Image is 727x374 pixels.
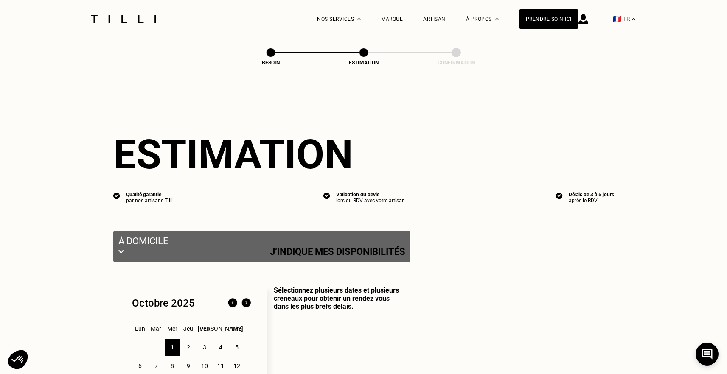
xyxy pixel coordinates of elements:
[632,18,635,20] img: menu déroulant
[239,296,253,310] img: Mois suivant
[336,198,405,204] div: lors du RDV avec votre artisan
[357,18,361,20] img: Menu déroulant
[321,60,406,66] div: Estimation
[414,60,499,66] div: Confirmation
[165,339,180,356] div: 1
[181,339,196,356] div: 2
[213,339,228,356] div: 4
[132,297,195,309] div: Octobre 2025
[228,60,313,66] div: Besoin
[336,192,405,198] div: Validation du devis
[126,192,173,198] div: Qualité garantie
[118,246,124,257] img: svg+xml;base64,PHN2ZyB3aWR0aD0iMjIiIGhlaWdodD0iMTEiIHZpZXdCb3g9IjAgMCAyMiAxMSIgZmlsbD0ibm9uZSIgeG...
[126,198,173,204] div: par nos artisans Tilli
[270,246,405,257] p: J‘indique mes disponibilités
[569,198,614,204] div: après le RDV
[423,16,446,22] a: Artisan
[613,15,621,23] span: 🇫🇷
[197,339,212,356] div: 3
[88,15,159,23] img: Logo du service de couturière Tilli
[229,339,244,356] div: 5
[118,236,405,246] p: À domicile
[113,131,614,178] div: Estimation
[495,18,499,20] img: Menu déroulant à propos
[113,192,120,199] img: icon list info
[323,192,330,199] img: icon list info
[556,192,563,199] img: icon list info
[381,16,403,22] a: Marque
[578,14,588,24] img: icône connexion
[569,192,614,198] div: Délais de 3 à 5 jours
[226,296,239,310] img: Mois précédent
[519,9,578,29] a: Prendre soin ici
